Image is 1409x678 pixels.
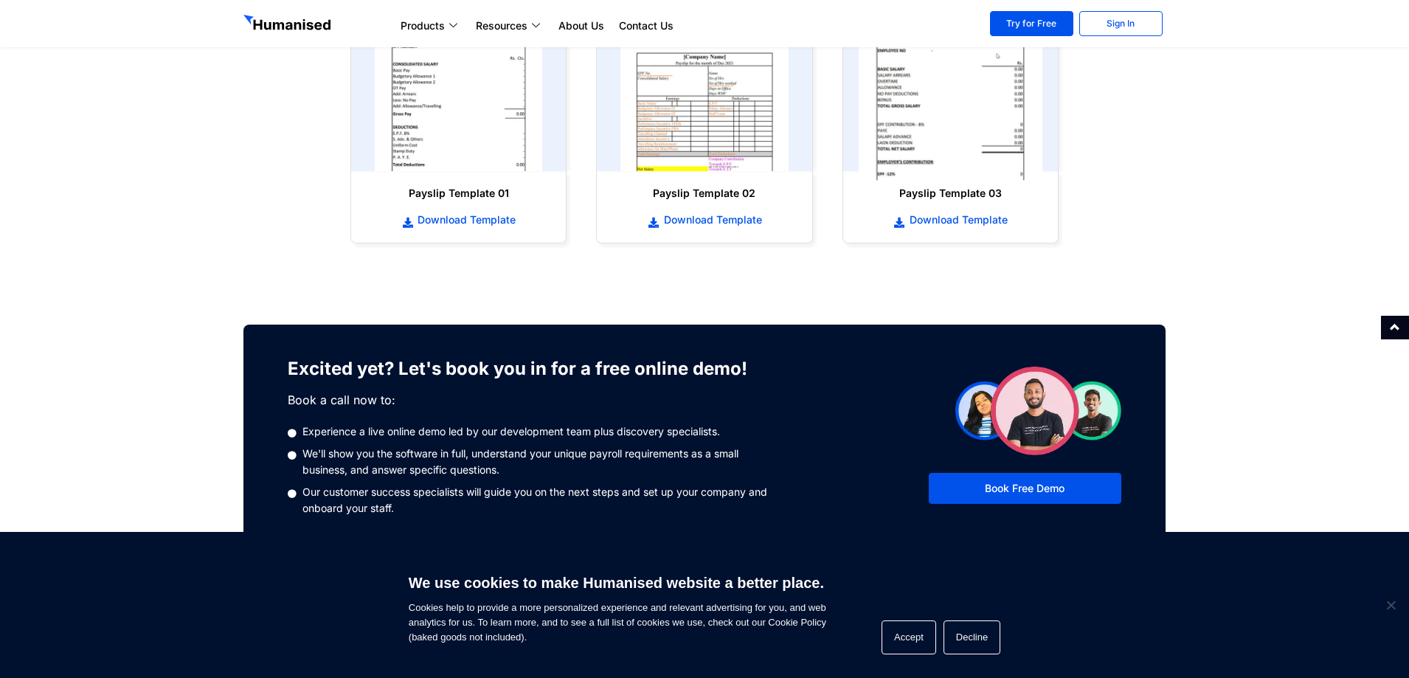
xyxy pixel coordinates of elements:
span: Download Template [660,212,762,227]
h3: Excited yet? Let's book you in for a free online demo! [288,354,771,384]
span: Cookies help to provide a more personalized experience and relevant advertising for you, and web ... [409,565,826,645]
span: We'll show you the software in full, understand your unique payroll requirements as a small busin... [299,446,771,478]
p: Book a call now to: [288,391,771,409]
a: Download Template [366,212,551,228]
a: Sign In [1079,11,1163,36]
h6: Payslip Template 02 [612,186,797,201]
img: GetHumanised Logo [243,15,333,34]
a: Download Template [612,212,797,228]
a: About Us [551,17,612,35]
span: Download Template [414,212,516,227]
a: Resources [468,17,551,35]
a: Contact Us [612,17,681,35]
a: Products [393,17,468,35]
button: Decline [944,620,1000,654]
a: Try for Free [990,11,1073,36]
span: Decline [1383,598,1398,612]
h6: Payslip Template 01 [366,186,551,201]
span: Our customer success specialists will guide you on the next steps and set up your company and onb... [299,484,771,516]
a: Download Template [858,212,1043,228]
a: Book Free Demo [929,473,1121,504]
span: Download Template [906,212,1008,227]
h6: We use cookies to make Humanised website a better place. [409,573,826,593]
button: Accept [882,620,936,654]
h6: Payslip Template 03 [858,186,1043,201]
span: Experience a live online demo led by our development team plus discovery specialists. [299,423,720,440]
